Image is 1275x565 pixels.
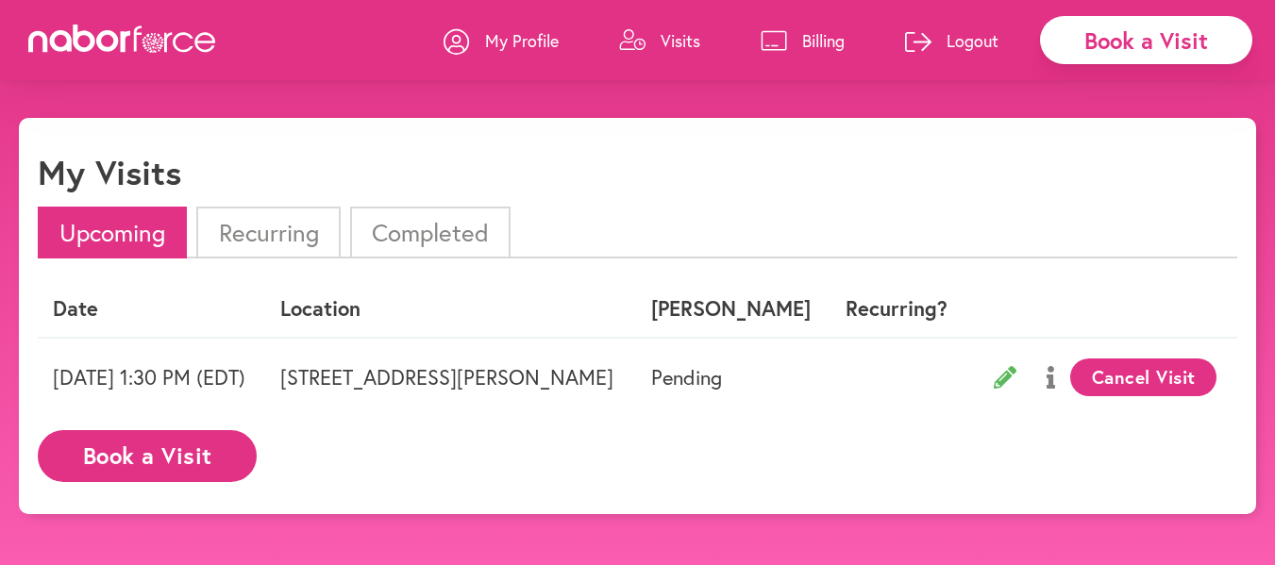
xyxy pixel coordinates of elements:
td: [STREET_ADDRESS][PERSON_NAME] [265,338,636,416]
li: Recurring [196,207,340,258]
td: Pending [636,338,830,416]
h1: My Visits [38,152,181,192]
a: Billing [761,12,845,69]
button: Book a Visit [38,430,257,482]
th: Location [265,281,636,337]
th: Date [38,281,265,337]
a: Visits [619,12,700,69]
p: My Profile [485,29,559,52]
a: Logout [905,12,998,69]
p: Visits [661,29,700,52]
a: Book a Visit [38,444,257,462]
li: Completed [350,207,511,258]
li: Upcoming [38,207,187,258]
p: Billing [802,29,845,52]
p: Logout [947,29,998,52]
button: Cancel Visit [1070,358,1216,396]
th: [PERSON_NAME] [636,281,830,337]
a: My Profile [444,12,559,69]
th: Recurring? [830,281,965,337]
td: [DATE] 1:30 PM (EDT) [38,338,265,416]
div: Book a Visit [1040,16,1252,64]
